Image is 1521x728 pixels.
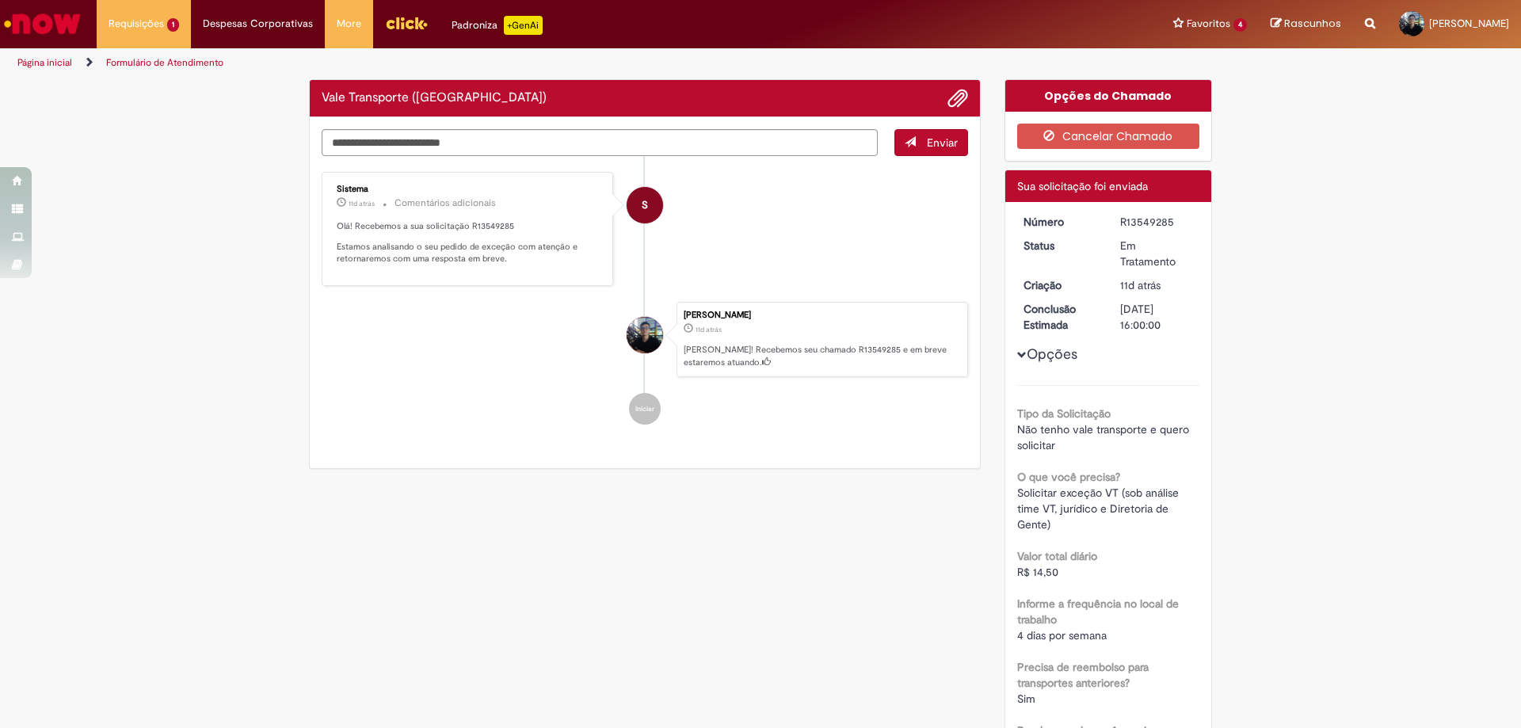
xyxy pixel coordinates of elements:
a: Página inicial [17,56,72,69]
span: Favoritos [1187,16,1230,32]
a: Rascunhos [1271,17,1341,32]
b: Informe a frequência no local de trabalho [1017,597,1179,627]
div: Opções do Chamado [1005,80,1212,112]
span: 1 [167,18,179,32]
dt: Conclusão Estimada [1012,301,1109,333]
div: [DATE] 16:00:00 [1120,301,1194,333]
div: Em Tratamento [1120,238,1194,269]
p: +GenAi [504,16,543,35]
button: Adicionar anexos [947,88,968,109]
span: 11d atrás [1120,278,1161,292]
p: [PERSON_NAME]! Recebemos seu chamado R13549285 e em breve estaremos atuando. [684,344,959,368]
h2: Vale Transporte (VT) Histórico de tíquete [322,91,547,105]
div: [PERSON_NAME] [684,311,959,320]
li: Mario Rodrigues De Lima Neto [322,302,968,378]
dt: Número [1012,214,1109,230]
time: 19/09/2025 08:44:39 [696,325,722,334]
span: More [337,16,361,32]
span: [PERSON_NAME] [1429,17,1509,30]
small: Comentários adicionais [395,196,496,210]
b: Tipo da Solicitação [1017,406,1111,421]
ul: Trilhas de página [12,48,1002,78]
span: 4 [1233,18,1247,32]
button: Enviar [894,129,968,156]
time: 19/09/2025 08:44:43 [349,199,375,208]
dt: Status [1012,238,1109,253]
span: Não tenho vale transporte e quero solicitar [1017,422,1192,452]
div: Padroniza [452,16,543,35]
img: ServiceNow [2,8,83,40]
p: Olá! Recebemos a sua solicitação R13549285 [337,220,600,233]
b: O que você precisa? [1017,470,1120,484]
span: Enviar [927,135,958,150]
div: Mario Rodrigues De Lima Neto [627,317,663,353]
span: Sim [1017,692,1035,706]
img: click_logo_yellow_360x200.png [385,11,428,35]
ul: Histórico de tíquete [322,156,968,441]
b: Precisa de reembolso para transportes anteriores? [1017,660,1149,690]
p: Estamos analisando o seu pedido de exceção com atenção e retornaremos com uma resposta em breve. [337,241,600,265]
span: S [642,186,648,224]
span: 11d atrás [349,199,375,208]
div: System [627,187,663,223]
div: R13549285 [1120,214,1194,230]
time: 19/09/2025 08:44:39 [1120,278,1161,292]
span: Sua solicitação foi enviada [1017,179,1148,193]
span: Rascunhos [1284,16,1341,31]
span: 11d atrás [696,325,722,334]
div: 19/09/2025 08:44:39 [1120,277,1194,293]
span: Requisições [109,16,164,32]
textarea: Digite sua mensagem aqui... [322,129,878,156]
span: R$ 14,50 [1017,565,1058,579]
span: Solicitar exceção VT (sob análise time VT, jurídico e Diretoria de Gente) [1017,486,1182,532]
b: Valor total diário [1017,549,1097,563]
a: Formulário de Atendimento [106,56,223,69]
div: Sistema [337,185,600,194]
span: Despesas Corporativas [203,16,313,32]
dt: Criação [1012,277,1109,293]
span: 4 dias por semana [1017,628,1107,642]
button: Cancelar Chamado [1017,124,1200,149]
